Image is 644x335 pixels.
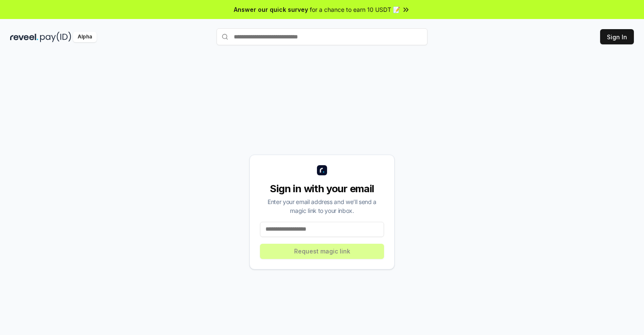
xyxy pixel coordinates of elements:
[10,32,38,42] img: reveel_dark
[310,5,400,14] span: for a chance to earn 10 USDT 📝
[317,165,327,175] img: logo_small
[260,182,384,196] div: Sign in with your email
[600,29,634,44] button: Sign In
[73,32,97,42] div: Alpha
[260,197,384,215] div: Enter your email address and we’ll send a magic link to your inbox.
[40,32,71,42] img: pay_id
[234,5,308,14] span: Answer our quick survey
